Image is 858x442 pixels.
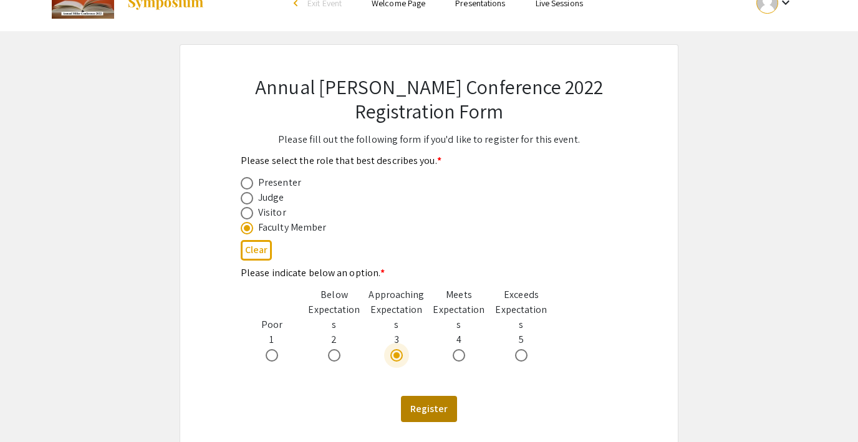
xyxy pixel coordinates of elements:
div: 4 [428,287,490,362]
div: 1 [241,317,303,362]
button: Register [401,396,457,422]
div: Meets Expectations [428,287,490,332]
div: Judge [258,190,284,205]
div: Exceeds Expectations [490,287,552,332]
mat-label: Please select the role that best describes you. [241,154,441,167]
div: 2 [303,287,365,362]
iframe: Chat [9,386,53,433]
div: Presenter [258,175,301,190]
p: Please fill out the following form if you'd like to register for this event. [241,132,617,147]
div: Visitor [258,205,286,220]
h2: Annual [PERSON_NAME] Conference 2022 Registration Form [241,75,617,123]
mat-label: Please indicate below an option. [241,266,385,279]
div: Faculty Member [258,220,326,235]
div: Approaching Expectations [365,287,428,332]
button: Clear [241,240,272,261]
div: Poor [241,317,303,332]
div: 3 [365,287,428,362]
div: Below Expectations [303,287,365,332]
div: 5 [490,287,552,362]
